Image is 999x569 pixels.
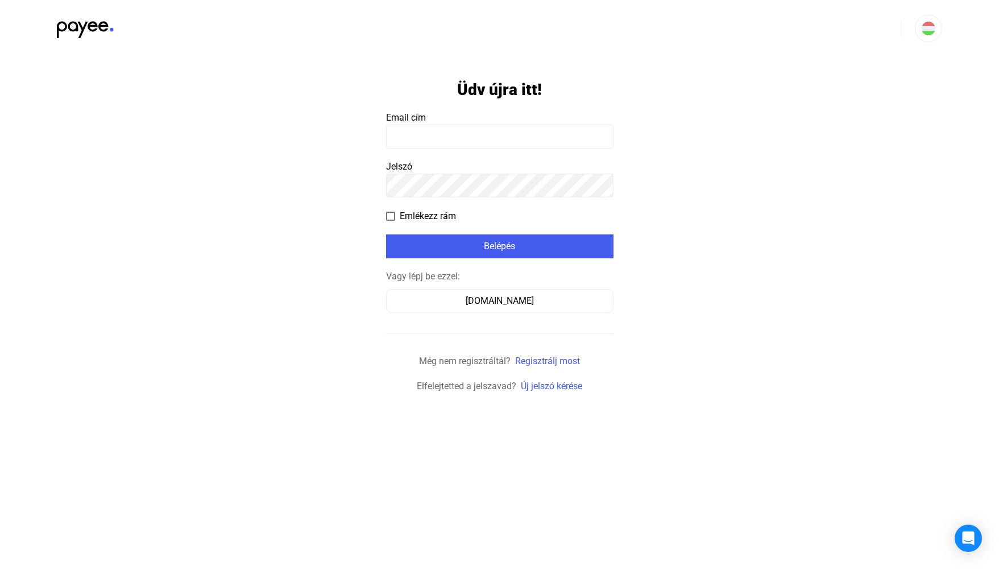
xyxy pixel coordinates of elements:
span: Még nem regisztráltál? [419,356,511,366]
a: Regisztrálj most [515,356,580,366]
button: [DOMAIN_NAME] [386,289,614,313]
span: Jelszó [386,161,412,172]
h1: Üdv újra itt! [457,80,542,100]
span: Emlékezz rám [400,209,456,223]
span: Email cím [386,112,426,123]
div: Belépés [389,240,610,253]
a: Új jelszó kérése [521,381,582,391]
button: Belépés [386,234,614,258]
button: HU [915,15,942,42]
div: Vagy lépj be ezzel: [386,270,614,283]
span: Elfelejtetted a jelszavad? [417,381,516,391]
div: Open Intercom Messenger [955,525,982,552]
div: [DOMAIN_NAME] [390,294,610,308]
a: [DOMAIN_NAME] [386,295,614,306]
img: HU [922,22,935,35]
img: black-payee-blue-dot.svg [57,15,114,38]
